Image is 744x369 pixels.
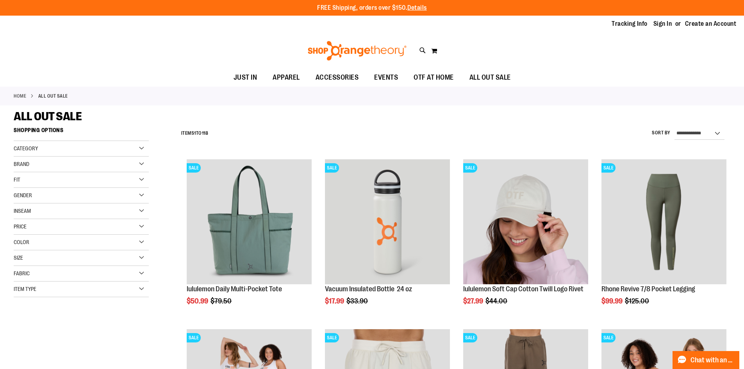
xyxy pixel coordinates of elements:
a: Rhone Revive 7/8 Pocket Legging [601,285,695,293]
div: product [459,155,592,325]
span: SALE [601,333,616,342]
label: Sort By [652,130,671,136]
span: $17.99 [325,297,345,305]
a: Sign In [653,20,672,28]
span: SALE [325,163,339,173]
a: Tracking Info [612,20,648,28]
a: lululemon Soft Cap Cotton Twill Logo Rivet [463,285,583,293]
span: SALE [187,333,201,342]
span: Fabric [14,270,30,276]
a: Rhone Revive 7/8 Pocket LeggingSALE [601,159,726,285]
img: Rhone Revive 7/8 Pocket Legging [601,159,726,284]
h2: Items to [181,127,209,139]
div: product [183,155,316,325]
div: product [598,155,730,325]
div: product [321,155,454,325]
span: $44.00 [485,297,508,305]
span: SALE [325,333,339,342]
span: SALE [601,163,616,173]
a: Create an Account [685,20,737,28]
span: $99.99 [601,297,624,305]
span: Fit [14,176,20,183]
span: Inseam [14,208,31,214]
span: EVENTS [374,69,398,86]
span: APPAREL [273,69,300,86]
img: lululemon Daily Multi-Pocket Tote [187,159,312,284]
a: Details [407,4,427,11]
a: Vacuum Insulated Bottle 24 ozSALE [325,159,450,285]
span: SALE [463,163,477,173]
span: $79.50 [211,297,233,305]
span: ALL OUT SALE [14,110,82,123]
span: $27.99 [463,297,484,305]
span: SALE [463,333,477,342]
strong: Shopping Options [14,123,149,141]
img: Vacuum Insulated Bottle 24 oz [325,159,450,284]
a: lululemon Daily Multi-Pocket Tote [187,285,282,293]
strong: ALL OUT SALE [38,93,68,100]
span: Item Type [14,286,36,292]
span: ACCESSORIES [316,69,359,86]
span: Price [14,223,27,230]
span: Size [14,255,23,261]
span: 118 [202,130,209,136]
span: JUST IN [234,69,257,86]
span: $50.99 [187,297,209,305]
span: $33.90 [346,297,369,305]
img: Shop Orangetheory [307,41,408,61]
span: Color [14,239,29,245]
a: Vacuum Insulated Bottle 24 oz [325,285,412,293]
span: ALL OUT SALE [469,69,511,86]
span: 1 [194,130,196,136]
a: Home [14,93,26,100]
a: lululemon Daily Multi-Pocket ToteSALE [187,159,312,285]
img: OTF lululemon Soft Cap Cotton Twill Logo Rivet Khaki [463,159,588,284]
span: OTF AT HOME [414,69,454,86]
span: Chat with an Expert [690,357,735,364]
p: FREE Shipping, orders over $150. [317,4,427,12]
span: $125.00 [625,297,650,305]
span: SALE [187,163,201,173]
a: OTF lululemon Soft Cap Cotton Twill Logo Rivet KhakiSALE [463,159,588,285]
span: Category [14,145,38,152]
span: Gender [14,192,32,198]
span: Brand [14,161,29,167]
button: Chat with an Expert [673,351,740,369]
